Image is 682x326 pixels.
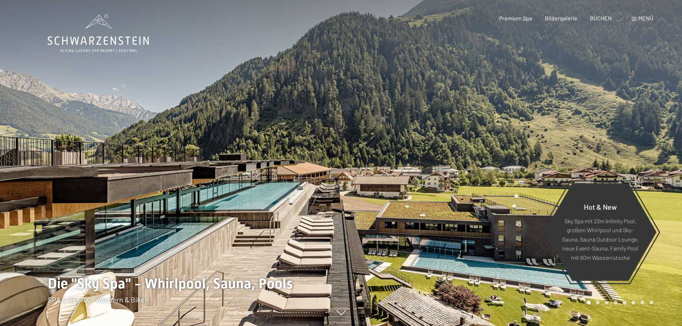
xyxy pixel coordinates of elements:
p: Sky Spa mit 23m Infinity Pool, großem Whirlpool und Sky-Sauna, Sauna Outdoor Lounge, neue Event-S... [561,216,639,262]
span: Menü [638,15,653,21]
div: Carousel Page 5 [623,301,627,305]
div: Carousel Page 7 [640,301,644,305]
a: Hot & New Sky Spa mit 23m Infinity Pool, großem Whirlpool und Sky-Sauna, Sauna Outdoor Lounge, ne... [543,183,657,281]
div: Carousel Page 2 [596,301,600,305]
div: Carousel Page 8 [649,301,653,305]
span: Hot & New [584,202,617,211]
a: Premium Spa [499,15,532,21]
div: Carousel Pagination [584,301,653,305]
div: Carousel Page 1 (Current Slide) [587,301,591,305]
div: Carousel Page 4 [614,301,618,305]
a: BUCHEN [590,15,612,21]
div: Carousel Page 3 [605,301,609,305]
div: Carousel Page 6 [632,301,635,305]
a: Bildergalerie [545,15,577,21]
